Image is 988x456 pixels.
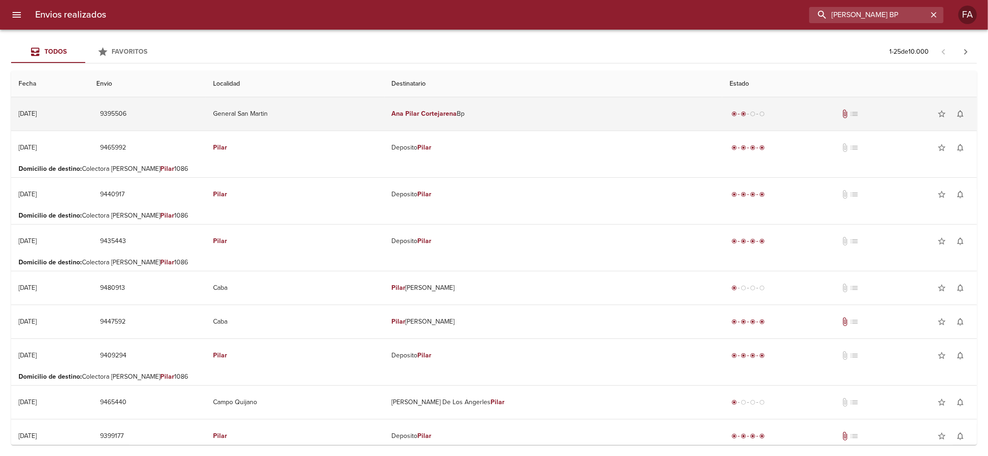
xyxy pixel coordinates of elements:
span: notifications_none [956,431,965,441]
b: Domicilio de destino : [19,373,82,381]
button: Activar notificaciones [951,105,969,123]
div: Tabs Envios [11,41,159,63]
span: radio_button_checked [741,319,746,325]
span: radio_button_unchecked [750,400,755,405]
span: 9447592 [100,316,126,328]
span: radio_button_checked [750,319,755,325]
th: Estado [722,71,977,97]
span: notifications_none [956,351,965,360]
em: Pilar [418,144,432,151]
div: [DATE] [19,318,37,325]
span: radio_button_unchecked [750,111,755,117]
span: No tiene pedido asociado [850,109,859,119]
span: radio_button_checked [759,145,765,150]
span: radio_button_checked [750,353,755,358]
th: Localidad [206,71,384,97]
span: No tiene documentos adjuntos [840,398,850,407]
span: star_border [937,431,946,441]
span: radio_button_checked [741,192,746,197]
span: star_border [937,317,946,326]
span: radio_button_checked [731,238,737,244]
span: star_border [937,190,946,199]
span: 9395506 [100,108,126,120]
button: Activar notificaciones [951,279,969,297]
em: Cortejarena [422,110,457,118]
em: Pilar [213,190,227,198]
span: Favoritos [112,48,148,56]
span: No tiene pedido asociado [850,283,859,293]
span: No tiene documentos adjuntos [840,190,850,199]
span: radio_button_checked [759,353,765,358]
td: Caba [206,271,384,305]
em: Pilar [160,258,174,266]
em: Pilar [418,237,432,245]
span: No tiene documentos adjuntos [840,283,850,293]
div: [DATE] [19,237,37,245]
em: Pilar [160,165,174,173]
button: 9435443 [96,233,130,250]
span: No tiene pedido asociado [850,398,859,407]
button: 9465992 [96,139,130,156]
span: 9440917 [100,189,125,200]
div: [DATE] [19,284,37,292]
button: Agregar a favoritos [932,279,951,297]
span: radio_button_checked [731,285,737,291]
button: Agregar a favoritos [932,393,951,412]
b: Domicilio de destino : [19,258,82,266]
span: radio_button_unchecked [741,285,746,291]
span: radio_button_checked [750,238,755,244]
span: 9465992 [100,142,126,154]
em: Pilar [418,190,432,198]
b: Domicilio de destino : [19,212,82,219]
div: Entregado [730,143,767,152]
span: Pagina siguiente [955,41,977,63]
button: 9447592 [96,313,129,331]
span: radio_button_unchecked [759,111,765,117]
button: menu [6,4,28,26]
div: FA [958,6,977,24]
span: Todos [44,48,67,56]
span: radio_button_unchecked [741,400,746,405]
div: [DATE] [19,398,37,406]
span: No tiene documentos adjuntos [840,143,850,152]
h6: Envios realizados [35,7,106,22]
em: Ana [392,110,404,118]
button: Activar notificaciones [951,138,969,157]
td: General San Martin [206,97,384,131]
em: Pilar [213,432,227,440]
span: No tiene documentos adjuntos [840,237,850,246]
span: radio_button_checked [741,238,746,244]
button: 9465440 [96,394,130,411]
em: Pilar [392,318,406,325]
span: radio_button_unchecked [759,285,765,291]
td: Deposito [384,178,722,211]
span: radio_button_checked [741,433,746,439]
span: notifications_none [956,237,965,246]
button: Agregar a favoritos [932,427,951,445]
span: notifications_none [956,143,965,152]
p: Colectora [PERSON_NAME] 1086 [19,211,969,220]
div: Abrir información de usuario [958,6,977,24]
p: Colectora [PERSON_NAME] 1086 [19,164,969,174]
span: star_border [937,237,946,246]
span: radio_button_checked [731,145,737,150]
span: radio_button_checked [759,433,765,439]
span: radio_button_unchecked [750,285,755,291]
span: notifications_none [956,190,965,199]
th: Destinatario [384,71,722,97]
em: Pilar [160,373,174,381]
span: radio_button_unchecked [759,400,765,405]
div: [DATE] [19,351,37,359]
div: Entregado [730,431,767,441]
div: [DATE] [19,432,37,440]
span: star_border [937,143,946,152]
span: star_border [937,398,946,407]
b: Domicilio de destino : [19,165,82,173]
span: 9399177 [100,431,124,442]
span: No tiene pedido asociado [850,190,859,199]
button: Activar notificaciones [951,312,969,331]
span: star_border [937,109,946,119]
td: Deposito [384,419,722,453]
span: notifications_none [956,317,965,326]
p: Colectora [PERSON_NAME] 1086 [19,372,969,381]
